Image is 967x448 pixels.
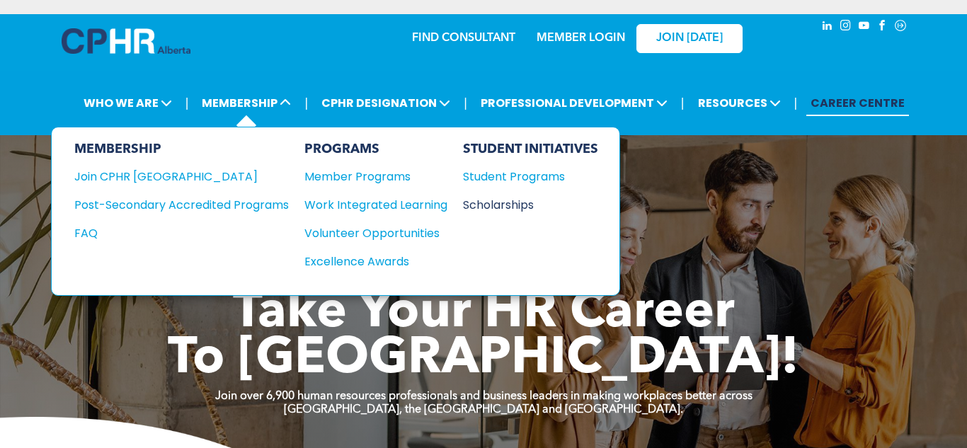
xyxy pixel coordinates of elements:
a: Join CPHR [GEOGRAPHIC_DATA] [74,168,289,185]
span: WHO WE ARE [79,90,176,116]
a: facebook [874,18,890,37]
a: Volunteer Opportunities [304,224,447,242]
a: Scholarships [463,196,598,214]
div: FAQ [74,224,268,242]
a: Social network [893,18,908,37]
div: Member Programs [304,168,433,185]
div: Join CPHR [GEOGRAPHIC_DATA] [74,168,268,185]
span: RESOURCES [694,90,785,116]
a: youtube [856,18,871,37]
div: PROGRAMS [304,142,447,157]
a: FAQ [74,224,289,242]
a: JOIN [DATE] [636,24,743,53]
a: Work Integrated Learning [304,196,447,214]
div: STUDENT INITIATIVES [463,142,598,157]
span: Take Your HR Career [233,288,735,339]
div: MEMBERSHIP [74,142,289,157]
div: Student Programs [463,168,585,185]
a: Post-Secondary Accredited Programs [74,196,289,214]
img: A blue and white logo for cp alberta [62,28,190,54]
strong: [GEOGRAPHIC_DATA], the [GEOGRAPHIC_DATA] and [GEOGRAPHIC_DATA]. [284,404,683,415]
span: PROFESSIONAL DEVELOPMENT [476,90,672,116]
strong: Join over 6,900 human resources professionals and business leaders in making workplaces better ac... [215,391,753,402]
a: MEMBER LOGIN [537,33,625,44]
span: To [GEOGRAPHIC_DATA]! [168,334,799,385]
div: Volunteer Opportunities [304,224,433,242]
div: Work Integrated Learning [304,196,433,214]
li: | [185,88,189,117]
span: CPHR DESIGNATION [317,90,454,116]
a: Student Programs [463,168,598,185]
a: instagram [837,18,853,37]
div: Post-Secondary Accredited Programs [74,196,268,214]
div: Scholarships [463,196,585,214]
a: CAREER CENTRE [806,90,909,116]
a: Excellence Awards [304,253,447,270]
div: Excellence Awards [304,253,433,270]
li: | [681,88,685,117]
a: FIND CONSULTANT [412,33,515,44]
span: JOIN [DATE] [656,32,723,45]
a: Member Programs [304,168,447,185]
span: MEMBERSHIP [198,90,295,116]
li: | [464,88,467,117]
li: | [304,88,308,117]
a: linkedin [819,18,835,37]
li: | [794,88,798,117]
